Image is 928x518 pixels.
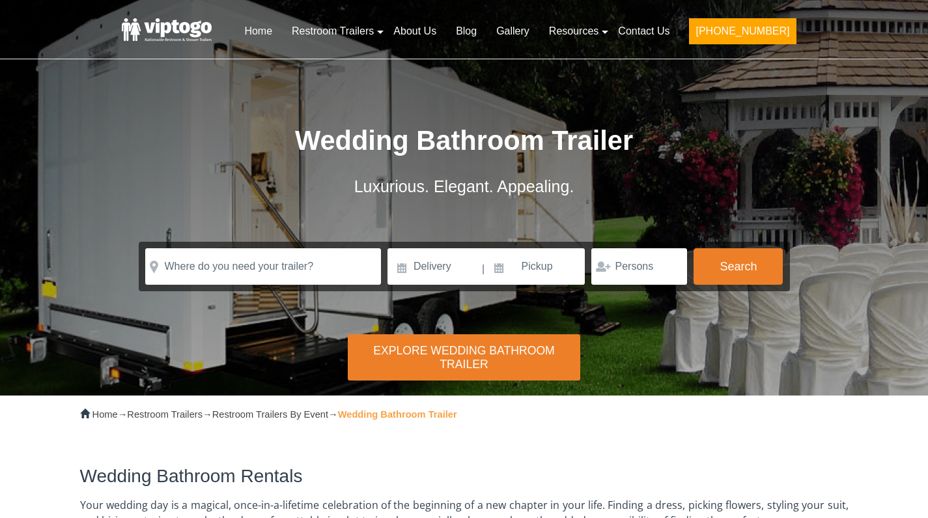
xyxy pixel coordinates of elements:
a: Restroom Trailers [282,17,384,46]
span: | [482,248,485,290]
a: About Us [384,17,446,46]
input: Where do you need your trailer? [145,248,381,285]
a: Blog [446,17,486,46]
h2: Wedding Bathroom Rentals [80,467,849,487]
a: Home [234,17,282,46]
a: Home [92,409,118,420]
button: Search [694,248,783,285]
a: [PHONE_NUMBER] [679,17,806,52]
button: [PHONE_NUMBER] [689,18,796,44]
a: Contact Us [608,17,679,46]
a: Resources [539,17,608,46]
a: Gallery [486,17,539,46]
span: Wedding Bathroom Trailer [295,125,633,156]
input: Pickup [486,248,585,285]
input: Persons [591,248,687,285]
strong: Wedding Bathroom Trailer [338,409,457,420]
span: → → → [92,409,457,420]
input: Delivery [387,248,481,285]
div: Explore Wedding Bathroom Trailer [348,334,580,381]
a: Restroom Trailers By Event [212,409,328,420]
span: Luxurious. Elegant. Appealing. [354,177,574,195]
a: Restroom Trailers [127,409,203,420]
